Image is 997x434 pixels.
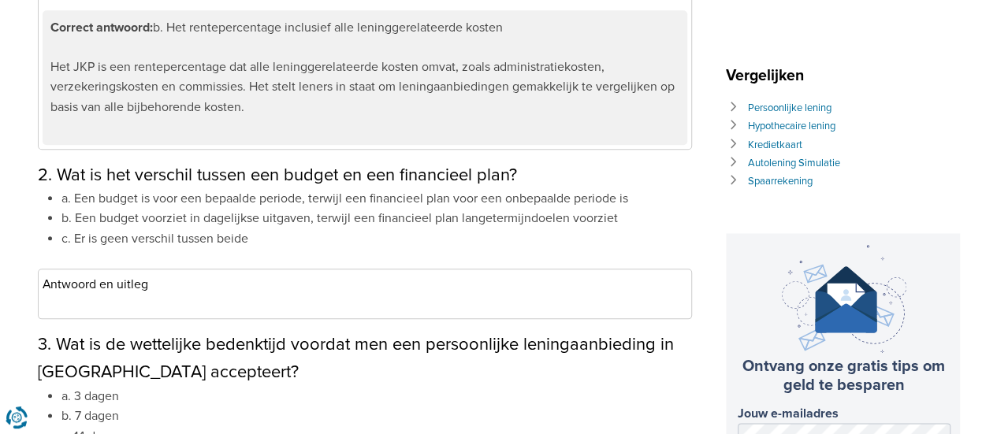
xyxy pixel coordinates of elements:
[748,102,831,114] a: Persoonlijke lening
[748,157,840,169] a: Autolening Simulatie
[61,189,692,210] li: a. Een budget is voor een bepaalde periode, terwijl een financieel plan voor een onbepaalde perio...
[61,387,692,407] li: a. 3 dagen
[738,406,950,421] label: Jouw e-mailadres
[748,175,813,187] a: Spaarrekening
[50,20,153,35] strong: Correct antwoord:
[782,245,906,353] img: newsletter
[738,357,950,395] h3: Ontvang onze gratis tips om geld te besparen
[50,18,679,39] p: b. Het rentepercentage inclusief alle leninggerelateerde kosten
[748,139,802,151] a: Kredietkaart
[38,161,692,189] h2: 2. Wat is het verschil tussen een budget en een financieel plan?
[43,273,687,296] h3: Antwoord en uitleg
[61,229,692,250] li: c. Er is geen verschil tussen beide
[61,406,692,427] li: b. 7 dagen
[38,331,692,386] h2: 3. Wat is de wettelijke bedenktijd voordat men een persoonlijke leningaanbieding in [GEOGRAPHIC_D...
[50,57,679,118] p: Het JKP is een rentepercentage dat alle leninggerelateerde kosten omvat, zoals administratiekoste...
[748,120,835,132] a: Hypothecaire lening
[726,66,812,85] span: Vergelijken
[61,209,692,229] li: b. Een budget voorziet in dagelijkse uitgaven, terwijl een financieel plan langetermijndoelen voo...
